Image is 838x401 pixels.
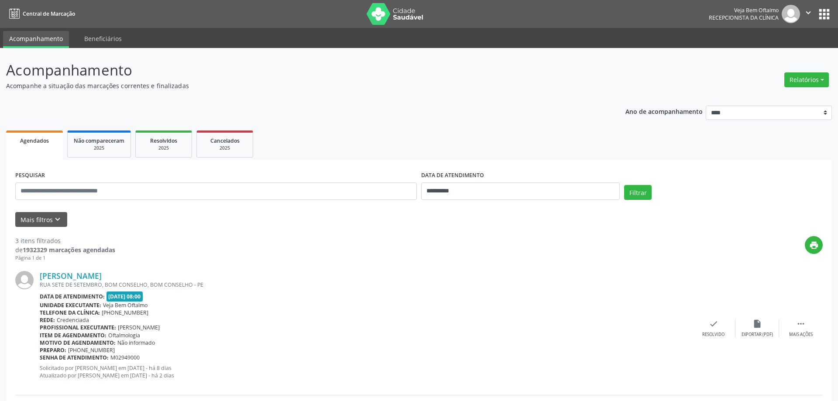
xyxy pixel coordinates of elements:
button: Mais filtroskeyboard_arrow_down [15,212,67,227]
div: de [15,245,115,254]
div: 2025 [74,145,124,151]
span: [DATE] 08:00 [106,291,143,302]
button: apps [817,7,832,22]
button:  [800,5,817,23]
p: Ano de acompanhamento [625,106,703,117]
div: Resolvido [702,332,725,338]
b: Preparo: [40,346,66,354]
i: check [709,319,718,329]
b: Profissional executante: [40,324,116,331]
span: [PHONE_NUMBER] [68,346,115,354]
b: Data de atendimento: [40,293,105,300]
a: Acompanhamento [3,31,69,48]
span: Oftalmologia [108,332,140,339]
button: print [805,236,823,254]
span: M02949000 [110,354,140,361]
a: Beneficiários [78,31,128,46]
span: Veja Bem Oftalmo [103,302,148,309]
a: [PERSON_NAME] [40,271,102,281]
i: print [809,240,819,250]
div: 3 itens filtrados [15,236,115,245]
span: Cancelados [210,137,240,144]
i: keyboard_arrow_down [53,215,62,224]
span: Central de Marcação [23,10,75,17]
a: Central de Marcação [6,7,75,21]
i:  [804,8,813,17]
button: Relatórios [784,72,829,87]
div: Veja Bem Oftalmo [709,7,779,14]
span: Resolvidos [150,137,177,144]
div: Mais ações [789,332,813,338]
span: Recepcionista da clínica [709,14,779,21]
b: Motivo de agendamento: [40,339,116,346]
label: PESQUISAR [15,169,45,182]
b: Rede: [40,316,55,324]
b: Item de agendamento: [40,332,106,339]
i:  [796,319,806,329]
img: img [15,271,34,289]
div: Página 1 de 1 [15,254,115,262]
label: DATA DE ATENDIMENTO [421,169,484,182]
p: Acompanhamento [6,59,584,81]
p: Acompanhe a situação das marcações correntes e finalizadas [6,81,584,90]
span: Credenciada [57,316,89,324]
b: Senha de atendimento: [40,354,109,361]
p: Solicitado por [PERSON_NAME] em [DATE] - há 8 dias Atualizado por [PERSON_NAME] em [DATE] - há 2 ... [40,364,692,379]
span: Não compareceram [74,137,124,144]
span: [PERSON_NAME] [118,324,160,331]
b: Unidade executante: [40,302,101,309]
span: Agendados [20,137,49,144]
img: img [782,5,800,23]
span: [PHONE_NUMBER] [102,309,148,316]
div: RUA SETE DE SETEMBRO, BOM CONSELHO, BOM CONSELHO - PE [40,281,692,288]
span: Não informado [117,339,155,346]
i: insert_drive_file [752,319,762,329]
button: Filtrar [624,185,652,200]
b: Telefone da clínica: [40,309,100,316]
div: 2025 [203,145,247,151]
strong: 1932329 marcações agendadas [23,246,115,254]
div: 2025 [142,145,185,151]
div: Exportar (PDF) [742,332,773,338]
